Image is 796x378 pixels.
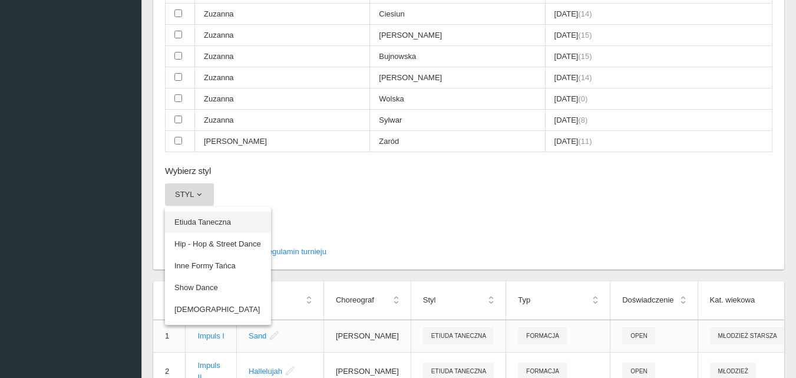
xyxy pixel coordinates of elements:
[578,94,587,103] span: (0)
[165,299,271,320] a: [DEMOGRAPHIC_DATA]
[578,9,592,18] span: (14)
[518,327,567,344] span: Formacja
[370,4,545,25] td: Ciesiun
[165,255,271,277] a: Inne Formy Tańca
[195,25,370,46] td: Zuzanna
[195,67,370,88] td: Zuzanna
[165,246,772,258] p: Przechodząc dalej akceptuję
[263,247,326,256] a: Regulamin turnieju
[195,46,370,67] td: Zuzanna
[545,46,772,67] td: [DATE]
[195,4,370,25] td: Zuzanna
[610,281,698,320] th: Doświadczenie
[370,67,545,88] td: [PERSON_NAME]
[578,116,587,124] span: (8)
[153,281,186,320] th: Lp
[165,234,271,255] a: Hip - Hop & Street Dance
[578,52,592,61] span: (15)
[545,4,772,25] td: [DATE]
[323,320,411,352] td: [PERSON_NAME]
[153,320,186,352] td: 1
[249,367,282,376] a: Hallelujah
[370,88,545,110] td: Wolska
[249,331,266,340] a: Sand
[545,25,772,46] td: [DATE]
[578,73,592,82] span: (14)
[165,277,271,298] a: Show Dance
[506,281,610,320] th: Typ
[323,281,411,320] th: Choreograf
[197,330,224,342] div: Impuls I
[195,110,370,131] td: Zuzanna
[545,131,772,152] td: [DATE]
[165,164,772,178] h6: Wybierz styl
[622,327,655,344] span: Open
[195,131,370,152] td: [PERSON_NAME]
[423,327,494,344] span: Etiuda Taneczna
[710,327,785,344] span: Młodzież starsza
[411,281,506,320] th: Styl
[370,25,545,46] td: [PERSON_NAME]
[165,183,214,206] button: Styl
[195,88,370,110] td: Zuzanna
[578,31,592,40] span: (15)
[578,137,592,146] span: (11)
[236,281,323,320] th: Tytuł
[545,67,772,88] td: [DATE]
[165,212,271,233] a: Etiuda Taneczna
[370,110,545,131] td: Sylwar
[545,110,772,131] td: [DATE]
[545,88,772,110] td: [DATE]
[370,131,545,152] td: Zaród
[370,46,545,67] td: Bujnowska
